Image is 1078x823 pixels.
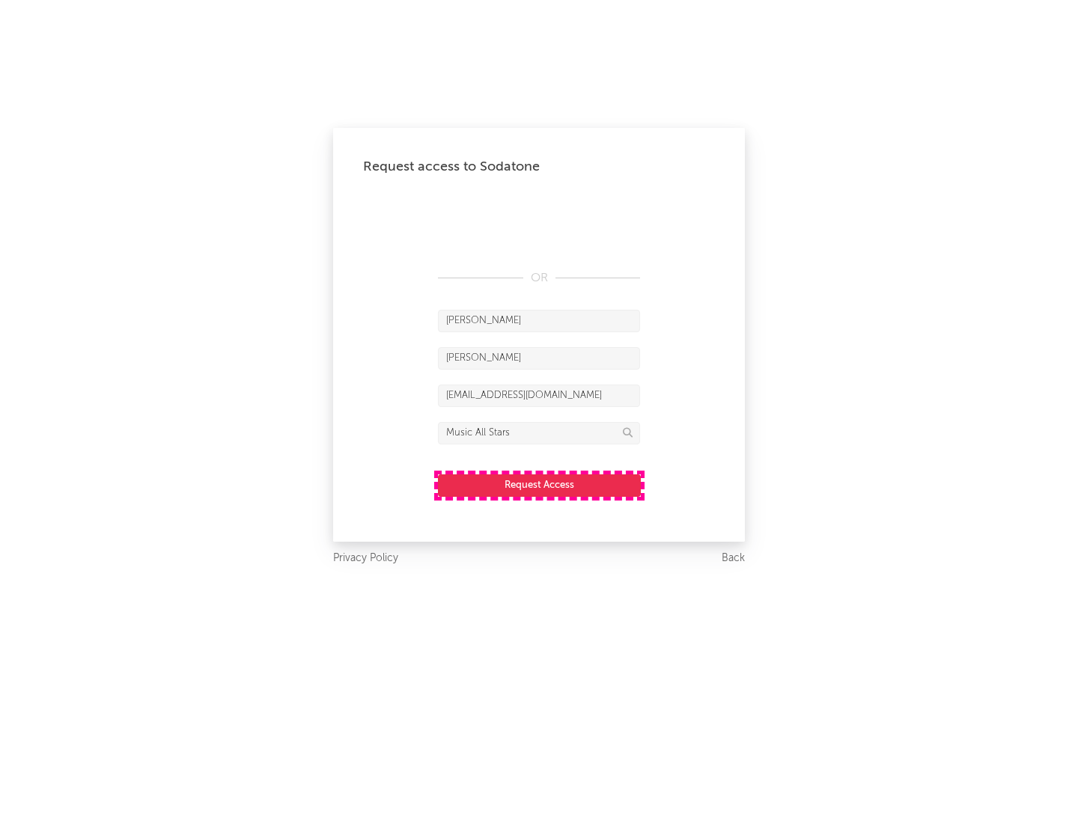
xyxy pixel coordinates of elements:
button: Request Access [438,474,641,497]
input: Email [438,385,640,407]
div: Request access to Sodatone [363,158,715,176]
input: Division [438,422,640,444]
a: Back [722,549,745,568]
a: Privacy Policy [333,549,398,568]
input: Last Name [438,347,640,370]
input: First Name [438,310,640,332]
div: OR [438,269,640,287]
